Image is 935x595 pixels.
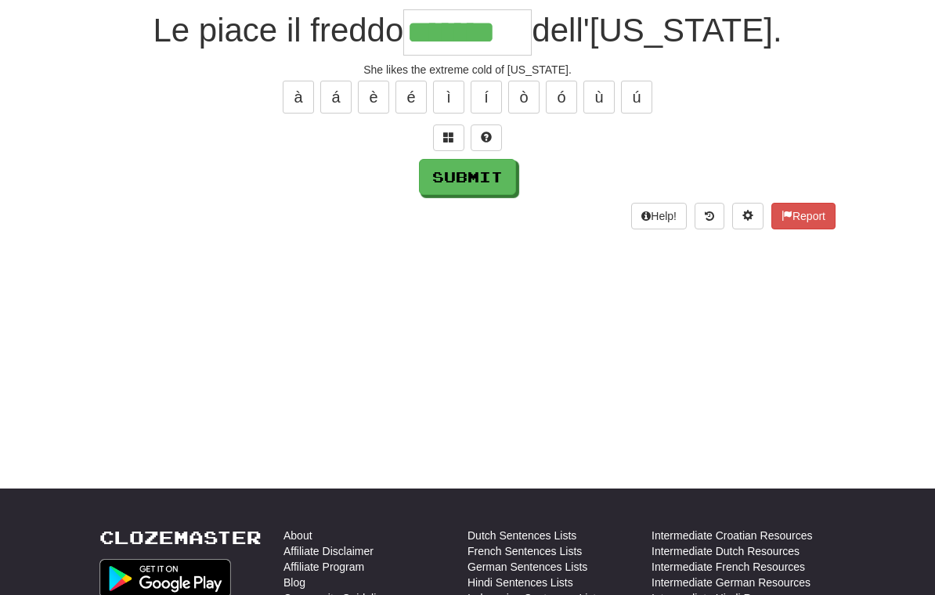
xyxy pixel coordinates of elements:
[153,12,403,49] span: Le piace il freddo
[652,543,800,559] a: Intermediate Dutch Resources
[395,81,427,114] button: é
[283,543,374,559] a: Affiliate Disclaimer
[99,62,836,78] div: She likes the extreme cold of [US_STATE].
[467,543,582,559] a: French Sentences Lists
[471,81,502,114] button: í
[433,81,464,114] button: ì
[467,559,587,575] a: German Sentences Lists
[467,528,576,543] a: Dutch Sentences Lists
[283,528,312,543] a: About
[433,124,464,151] button: Switch sentence to multiple choice alt+p
[508,81,540,114] button: ò
[631,203,687,229] button: Help!
[621,81,652,114] button: ú
[546,81,577,114] button: ó
[583,81,615,114] button: ù
[532,12,782,49] span: dell'[US_STATE].
[320,81,352,114] button: á
[283,559,364,575] a: Affiliate Program
[467,575,573,590] a: Hindi Sentences Lists
[771,203,836,229] button: Report
[695,203,724,229] button: Round history (alt+y)
[99,528,262,547] a: Clozemaster
[419,159,516,195] button: Submit
[652,575,810,590] a: Intermediate German Resources
[652,528,812,543] a: Intermediate Croatian Resources
[358,81,389,114] button: è
[652,559,805,575] a: Intermediate French Resources
[471,124,502,151] button: Single letter hint - you only get 1 per sentence and score half the points! alt+h
[283,575,305,590] a: Blog
[283,81,314,114] button: à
